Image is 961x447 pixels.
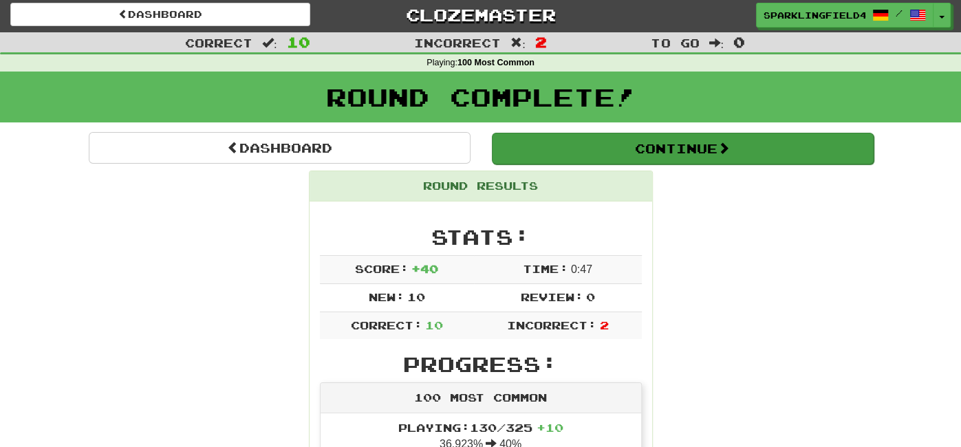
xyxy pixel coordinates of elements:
[407,290,425,303] span: 10
[586,290,595,303] span: 0
[355,262,409,275] span: Score:
[320,353,642,375] h2: Progress:
[520,290,583,303] span: Review:
[651,36,699,50] span: To go
[310,171,652,201] div: Round Results
[185,36,252,50] span: Correct
[321,383,641,413] div: 100 Most Common
[425,318,443,331] span: 10
[10,3,310,26] a: Dashboard
[492,133,874,164] button: Continue
[733,34,745,50] span: 0
[414,36,501,50] span: Incorrect
[896,8,903,18] span: /
[5,83,956,111] h1: Round Complete!
[262,37,277,49] span: :
[535,34,547,50] span: 2
[599,318,608,331] span: 2
[411,262,438,275] span: + 40
[764,9,865,21] span: SparklingField4898
[320,226,642,248] h2: Stats:
[398,421,563,434] span: Playing: 130 / 325
[523,262,568,275] span: Time:
[510,37,526,49] span: :
[331,3,631,27] a: Clozemaster
[537,421,563,434] span: + 10
[756,3,933,28] a: SparklingField4898 /
[507,318,596,331] span: Incorrect:
[368,290,404,303] span: New:
[571,263,592,275] span: 0 : 47
[350,318,422,331] span: Correct:
[457,58,535,67] strong: 100 Most Common
[709,37,724,49] span: :
[89,132,471,164] a: Dashboard
[287,34,310,50] span: 10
